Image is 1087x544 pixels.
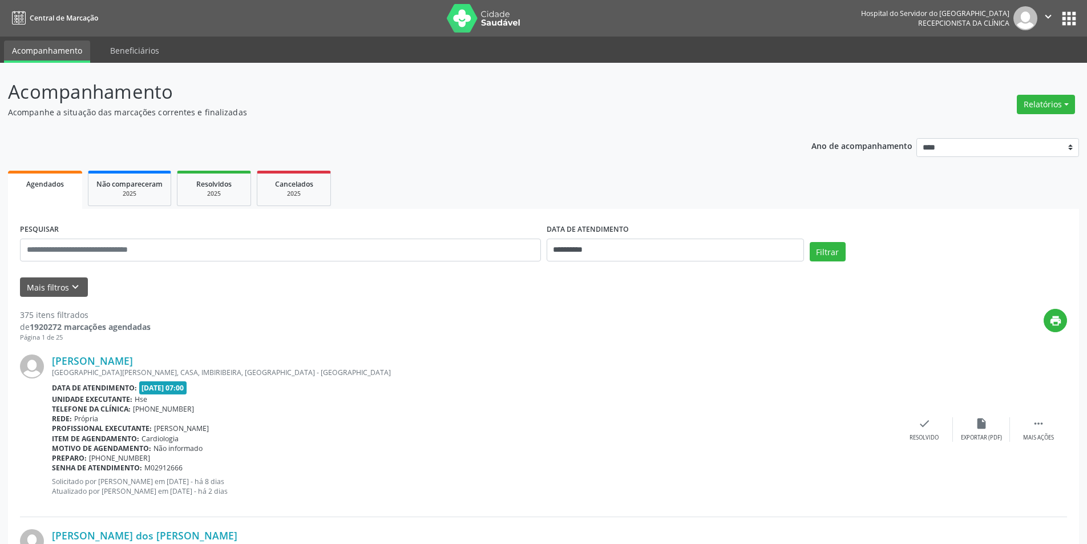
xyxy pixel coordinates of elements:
span: [PHONE_NUMBER] [89,453,150,463]
button:  [1037,6,1059,30]
button: apps [1059,9,1079,29]
div: Hospital do Servidor do [GEOGRAPHIC_DATA] [861,9,1009,18]
i: insert_drive_file [975,417,988,430]
b: Data de atendimento: [52,383,137,393]
b: Rede: [52,414,72,424]
b: Motivo de agendamento: [52,444,151,453]
span: Agendados [26,179,64,189]
button: Mais filtroskeyboard_arrow_down [20,277,88,297]
span: Cancelados [275,179,313,189]
span: Própria [74,414,98,424]
strong: 1920272 marcações agendadas [30,321,151,332]
div: Mais ações [1023,434,1054,442]
div: Resolvido [910,434,939,442]
button: Relatórios [1017,95,1075,114]
div: 2025 [96,190,163,198]
i: check [918,417,931,430]
p: Solicitado por [PERSON_NAME] em [DATE] - há 8 dias Atualizado por [PERSON_NAME] em [DATE] - há 2 ... [52,477,896,496]
p: Acompanhe a situação das marcações correntes e finalizadas [8,106,758,118]
div: Página 1 de 25 [20,333,151,342]
label: PESQUISAR [20,221,59,239]
a: Beneficiários [102,41,167,61]
span: Não compareceram [96,179,163,189]
img: img [1013,6,1037,30]
img: img [20,354,44,378]
span: [PHONE_NUMBER] [133,404,194,414]
div: 375 itens filtrados [20,309,151,321]
b: Senha de atendimento: [52,463,142,473]
b: Preparo: [52,453,87,463]
i: keyboard_arrow_down [69,281,82,293]
b: Profissional executante: [52,424,152,433]
p: Acompanhamento [8,78,758,106]
span: Não informado [153,444,203,453]
span: Hse [135,394,147,404]
div: [GEOGRAPHIC_DATA][PERSON_NAME], CASA, IMBIRIBEIRA, [GEOGRAPHIC_DATA] - [GEOGRAPHIC_DATA] [52,368,896,377]
span: M02912666 [144,463,183,473]
button: Filtrar [810,242,846,261]
a: [PERSON_NAME] dos [PERSON_NAME] [52,529,237,542]
span: Cardiologia [142,434,179,444]
div: 2025 [185,190,243,198]
button: print [1044,309,1067,332]
a: Central de Marcação [8,9,98,27]
span: [PERSON_NAME] [154,424,209,433]
i:  [1032,417,1045,430]
b: Telefone da clínica: [52,404,131,414]
span: [DATE] 07:00 [139,381,187,394]
i: print [1049,315,1062,327]
span: Central de Marcação [30,13,98,23]
b: Item de agendamento: [52,434,139,444]
a: Acompanhamento [4,41,90,63]
div: Exportar (PDF) [961,434,1002,442]
span: Recepcionista da clínica [918,18,1009,28]
i:  [1042,10,1054,23]
label: DATA DE ATENDIMENTO [547,221,629,239]
b: Unidade executante: [52,394,132,404]
div: de [20,321,151,333]
span: Resolvidos [196,179,232,189]
div: 2025 [265,190,322,198]
p: Ano de acompanhamento [811,138,912,152]
a: [PERSON_NAME] [52,354,133,367]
